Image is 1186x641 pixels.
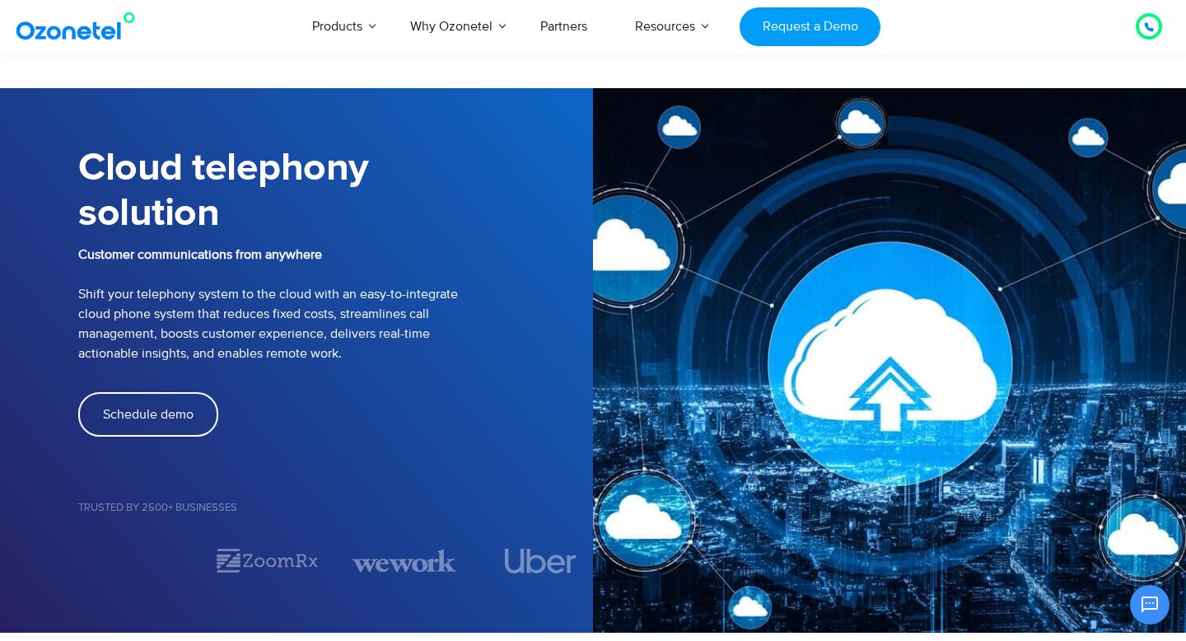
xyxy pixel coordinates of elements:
div: Image Carousel [78,546,593,575]
div: 3 / 7 [353,546,456,575]
b: Customer communications from anywhere [78,246,322,263]
button: Open chat [1130,585,1170,625]
img: uber.svg [505,549,577,573]
img: Cloud Telephony Solution [593,88,1186,633]
img: zoomrx.svg [215,546,319,575]
div: 4 / 7 [489,549,593,573]
span: Schedule demo [103,408,194,421]
div: 2 / 7 [215,546,319,575]
div: 1 / 7 [78,551,182,571]
h5: Trusted by 2500+ Businesses [78,503,593,513]
p: Shift your telephony system to the cloud with an easy-to-integrate cloud phone system that reduce... [78,245,593,363]
a: Schedule demo [78,392,218,437]
h1: Cloud telephony solution [78,146,593,236]
a: Request a Demo [740,7,880,46]
img: wework.svg [353,546,456,575]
